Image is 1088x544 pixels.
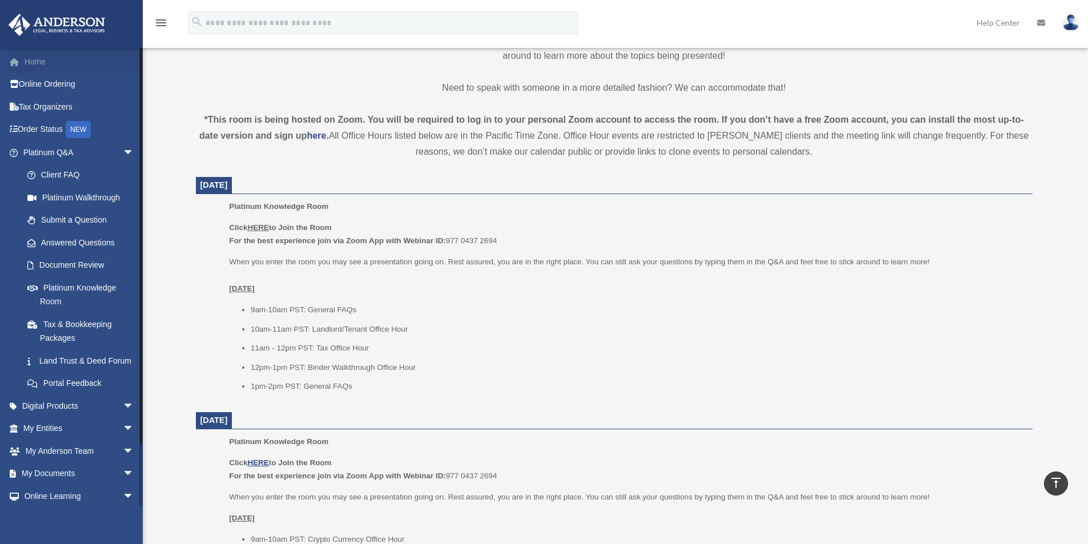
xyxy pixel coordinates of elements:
[229,490,1024,504] p: When you enter the room you may see a presentation going on. Rest assured, you are in the right p...
[8,394,151,417] a: Digital Productsarrow_drop_down
[247,458,268,467] a: HERE
[1049,476,1063,490] i: vertical_align_top
[229,223,331,232] b: Click to Join the Room
[16,372,151,395] a: Portal Feedback
[229,456,1024,483] p: 977 0437 2694
[229,255,1024,296] p: When you enter the room you may see a presentation going on. Rest assured, you are in the right p...
[200,416,228,425] span: [DATE]
[8,440,151,462] a: My Anderson Teamarrow_drop_down
[251,303,1025,317] li: 9am-10am PST: General FAQs
[229,221,1024,248] p: 977 0437 2694
[1044,472,1068,495] a: vertical_align_top
[123,141,146,164] span: arrow_drop_down
[8,462,151,485] a: My Documentsarrow_drop_down
[196,32,1033,64] p: When you enter the room, you may see a presentation going on. Rest assured, you are in the right ...
[8,485,151,507] a: Online Learningarrow_drop_down
[1062,14,1079,31] img: User Pic
[251,361,1025,374] li: 12pm-1pm PST: Binder Walkthrough Office Hour
[199,115,1024,140] strong: *This room is being hosted on Zoom. You will be required to log in to your personal Zoom account ...
[16,276,146,313] a: Platinum Knowledge Room
[123,417,146,441] span: arrow_drop_down
[123,462,146,486] span: arrow_drop_down
[154,20,168,30] a: menu
[16,349,151,372] a: Land Trust & Deed Forum
[16,231,151,254] a: Answered Questions
[307,131,326,140] a: here
[326,131,328,140] strong: .
[8,417,151,440] a: My Entitiesarrow_drop_down
[16,254,151,277] a: Document Review
[229,437,328,446] span: Platinum Knowledge Room
[229,514,255,522] u: [DATE]
[123,394,146,418] span: arrow_drop_down
[123,440,146,463] span: arrow_drop_down
[16,164,151,187] a: Client FAQ
[196,80,1033,96] p: Need to speak with someone in a more detailed fashion? We can accommodate that!
[5,14,109,36] img: Anderson Advisors Platinum Portal
[247,223,268,232] u: HERE
[8,118,151,142] a: Order StatusNEW
[8,141,151,164] a: Platinum Q&Aarrow_drop_down
[8,50,151,73] a: Home
[66,121,91,138] div: NEW
[229,236,445,245] b: For the best experience join via Zoom App with Webinar ID:
[8,95,151,118] a: Tax Organizers
[200,180,228,190] span: [DATE]
[251,380,1025,393] li: 1pm-2pm PST: General FAQs
[229,202,328,211] span: Platinum Knowledge Room
[8,73,151,96] a: Online Ordering
[16,313,151,349] a: Tax & Bookkeeping Packages
[251,341,1025,355] li: 11am - 12pm PST: Tax Office Hour
[251,323,1025,336] li: 10am-11am PST: Landlord/Tenant Office Hour
[229,458,331,467] b: Click to Join the Room
[123,485,146,508] span: arrow_drop_down
[191,15,203,28] i: search
[154,16,168,30] i: menu
[16,186,151,209] a: Platinum Walkthrough
[229,472,445,480] b: For the best experience join via Zoom App with Webinar ID:
[229,284,255,293] u: [DATE]
[16,209,151,232] a: Submit a Question
[196,112,1033,160] div: All Office Hours listed below are in the Pacific Time Zone. Office Hour events are restricted to ...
